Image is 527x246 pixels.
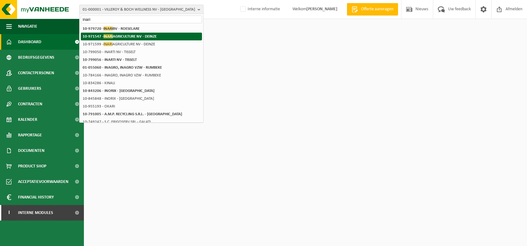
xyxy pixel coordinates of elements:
span: Contracten [18,96,42,112]
input: Zoeken naar gekoppelde vestigingen [81,16,202,23]
li: 10-749247 - S.C. FRIGOSERV SRL - GALATI [81,118,202,126]
span: Bedrijfsgegevens [18,50,54,65]
span: Navigatie [18,19,37,34]
li: 10-971599 - AGRICULTURE NV - DEINZE [81,40,202,48]
span: Kalender [18,112,37,127]
span: Dashboard [18,34,41,50]
span: 01-000001 - VILLEROY & BOCH WELLNESS NV - [GEOGRAPHIC_DATA] [83,5,195,14]
li: 10-955193 - OKARI [81,102,202,110]
span: Gebruikers [18,81,41,96]
button: 01-000001 - VILLEROY & BOCH WELLNESS NV - [GEOGRAPHIC_DATA] [79,5,204,14]
span: INARI [103,34,113,39]
span: Contactpersonen [18,65,54,81]
span: Product Shop [18,158,46,174]
strong: 10-791005 - A.M.P. RECYCLING S.R.L. - [GEOGRAPHIC_DATA] [83,112,182,116]
a: Offerte aanvragen [347,3,398,16]
span: Documenten [18,143,44,158]
strong: 10-843206 - INORIX - [GEOGRAPHIC_DATA] [83,89,154,93]
strong: 10-799056 - INARTI NV - TISSELT [83,58,137,62]
span: Offerte aanvragen [360,6,395,12]
label: Interne informatie [239,5,280,14]
strong: 10-971547 - AGRICULTURE NV - DEINZE [83,34,157,39]
li: 10-834286 - KINALI [81,79,202,87]
span: Rapportage [18,127,42,143]
span: Financial History [18,189,54,205]
span: INARI [103,26,113,31]
strong: [PERSON_NAME] [306,7,337,11]
li: 10-784166 - INAGRO, INAGRO VZW - RUMBEKE [81,71,202,79]
span: INARI [103,42,112,46]
li: 10-845848 - INORIX - [GEOGRAPHIC_DATA] [81,95,202,102]
span: I [6,205,12,221]
li: 10-799050 - INARTI NV - TISSELT [81,48,202,56]
strong: 10-979720 - BV - ROESELARE [83,26,140,31]
strong: 01-055060 - INAGRO, INAGRO VZW - RUMBEKE [83,66,162,70]
span: Acceptatievoorwaarden [18,174,68,189]
span: Interne modules [18,205,53,221]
